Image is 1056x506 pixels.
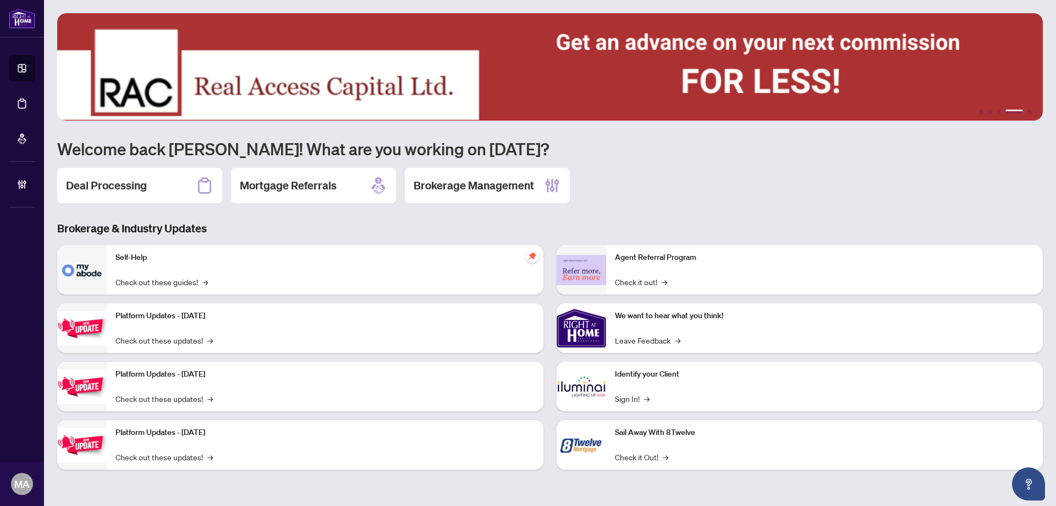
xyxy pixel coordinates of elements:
[615,276,667,288] a: Check it out!→
[1027,110,1032,114] button: 5
[557,362,606,411] img: Identify your Client
[57,221,1043,236] h3: Brokerage & Industry Updates
[662,276,667,288] span: →
[116,334,213,346] a: Check out these updates!→
[57,13,1043,121] img: Slide 3
[675,334,680,346] span: →
[663,451,668,463] span: →
[615,368,1034,380] p: Identify your Client
[116,252,535,264] p: Self-Help
[988,110,992,114] button: 2
[57,311,107,346] img: Platform Updates - July 21, 2025
[57,369,107,404] img: Platform Updates - July 8, 2025
[116,310,535,322] p: Platform Updates - [DATE]
[207,334,213,346] span: →
[644,393,650,405] span: →
[116,368,535,380] p: Platform Updates - [DATE]
[57,245,107,295] img: Self-Help
[557,303,606,353] img: We want to hear what you think!
[615,310,1034,322] p: We want to hear what you think!
[202,276,208,288] span: →
[557,420,606,470] img: Sail Away With 8Twelve
[116,427,535,439] p: Platform Updates - [DATE]
[1012,467,1045,500] button: Open asap
[997,110,1001,114] button: 3
[57,138,1043,159] h1: Welcome back [PERSON_NAME]! What are you working on [DATE]?
[979,110,983,114] button: 1
[57,428,107,463] img: Platform Updates - June 23, 2025
[1005,110,1023,114] button: 4
[240,178,337,193] h2: Mortgage Referrals
[414,178,534,193] h2: Brokerage Management
[116,393,213,405] a: Check out these updates!→
[207,451,213,463] span: →
[66,178,147,193] h2: Deal Processing
[116,276,208,288] a: Check out these guides!→
[615,334,680,346] a: Leave Feedback→
[14,476,30,492] span: MA
[9,8,35,29] img: logo
[116,451,213,463] a: Check out these updates!→
[207,393,213,405] span: →
[615,252,1034,264] p: Agent Referral Program
[526,249,539,263] span: pushpin
[557,255,606,285] img: Agent Referral Program
[615,393,650,405] a: Sign In!→
[615,451,668,463] a: Check it Out!→
[615,427,1034,439] p: Sail Away With 8Twelve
